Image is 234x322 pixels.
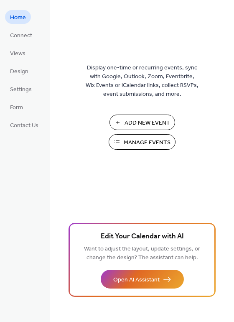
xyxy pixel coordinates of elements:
span: Connect [10,31,32,40]
a: Views [5,46,31,60]
span: Contact Us [10,121,38,130]
span: Display one-time or recurring events, sync with Google, Outlook, Zoom, Eventbrite, Wix Events or ... [86,64,198,99]
span: Manage Events [124,138,170,147]
a: Contact Us [5,118,43,132]
a: Connect [5,28,37,42]
span: Add New Event [125,119,170,128]
span: Want to adjust the layout, update settings, or change the design? The assistant can help. [84,243,200,263]
a: Form [5,100,28,114]
button: Manage Events [109,134,175,150]
span: Form [10,103,23,112]
span: Open AI Assistant [113,276,160,284]
a: Home [5,10,31,24]
span: Settings [10,85,32,94]
a: Settings [5,82,37,96]
button: Add New Event [109,115,175,130]
span: Edit Your Calendar with AI [101,231,184,243]
a: Design [5,64,33,78]
span: Design [10,67,28,76]
span: Home [10,13,26,22]
span: Views [10,49,25,58]
button: Open AI Assistant [101,270,184,289]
